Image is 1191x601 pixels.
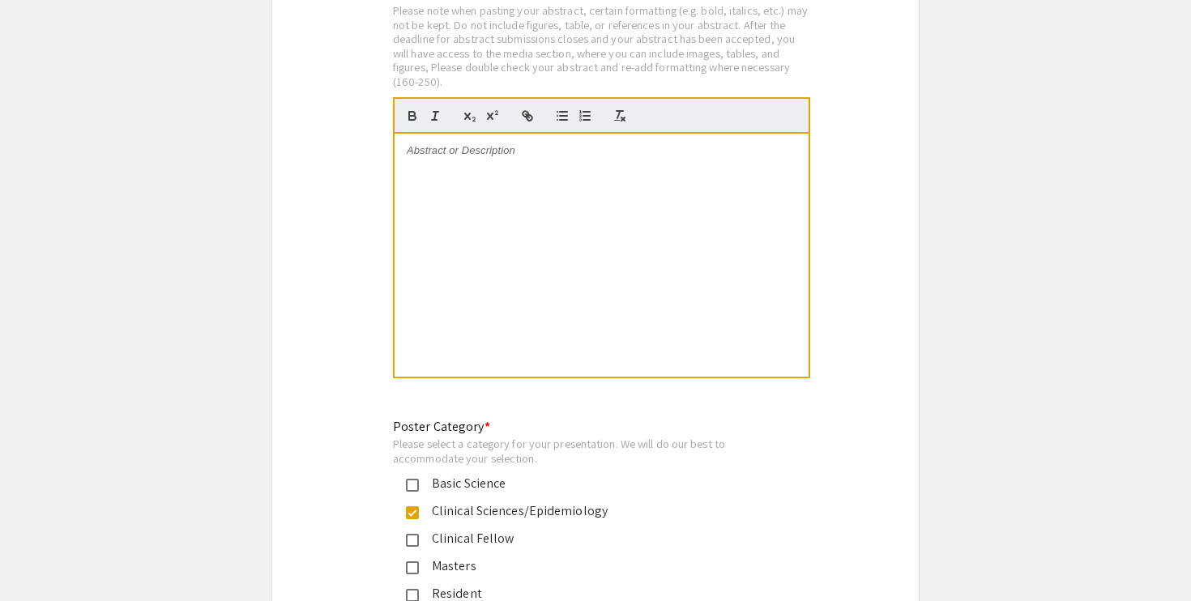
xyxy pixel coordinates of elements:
div: Clinical Fellow [419,529,759,548]
div: Basic Science [419,474,759,493]
div: Masters [419,556,759,576]
mat-label: Poster Category [393,418,490,435]
iframe: Chat [12,528,69,589]
div: Clinical Sciences/Epidemiology [419,501,759,521]
div: Please select a category for your presentation. We will do our best to accommodate your selection. [393,437,772,465]
div: Please note when pasting your abstract, certain formatting (e.g. bold, italics, etc.) may not be ... [393,3,810,89]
